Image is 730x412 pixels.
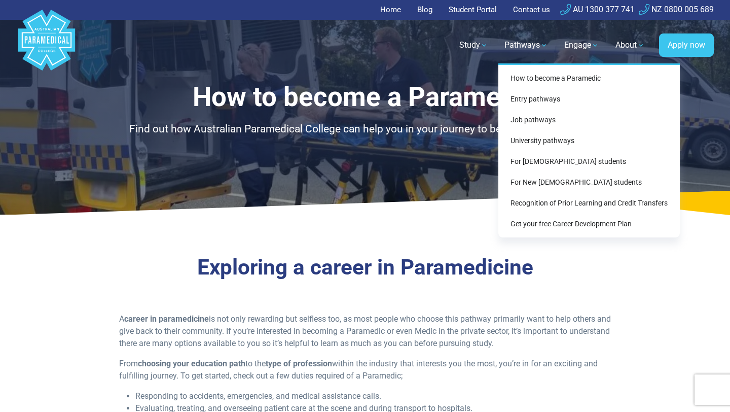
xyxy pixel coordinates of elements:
a: Australian Paramedical College [16,20,77,71]
a: Job pathways [502,111,676,129]
p: A is not only rewarding but selfless too, as most people who choose this pathway primarily want t... [119,313,611,350]
a: Engage [558,31,605,59]
a: NZ 0800 005 689 [639,5,714,14]
p: From to the within the industry that interests you the most, you’re in for an exciting and fulfil... [119,358,611,382]
a: Recognition of Prior Learning and Credit Transfers [502,194,676,213]
a: AU 1300 377 741 [560,5,635,14]
a: About [609,31,651,59]
a: Apply now [659,33,714,57]
p: Find out how Australian Paramedical College can help you in your journey to becoming a Paramedic. [68,121,662,138]
h2: Exploring a career in Paramedicine [68,255,662,281]
div: Pathways [498,63,680,237]
strong: career in paramedicine [124,314,209,324]
a: For [DEMOGRAPHIC_DATA] students [502,152,676,171]
a: Get your free Career Development Plan [502,215,676,233]
strong: type of profession [266,359,332,368]
a: How to become a Paramedic [502,69,676,88]
a: Entry pathways [502,90,676,109]
a: Study [453,31,494,59]
a: For New [DEMOGRAPHIC_DATA] students [502,173,676,192]
a: Pathways [498,31,554,59]
h1: How to become a Paramedic [68,81,662,113]
strong: choosing your education path [138,359,245,368]
li: Responding to accidents, emergencies, and medical assistance calls. [135,390,611,402]
a: University pathways [502,131,676,150]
